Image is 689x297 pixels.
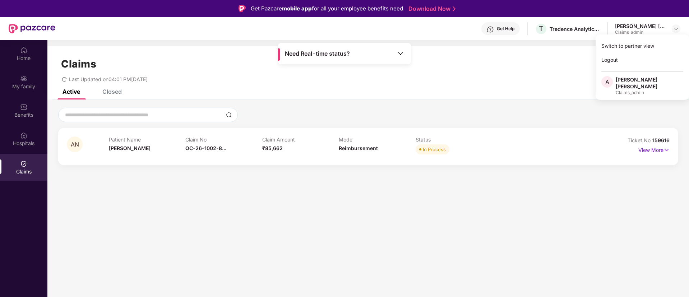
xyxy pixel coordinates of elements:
[63,88,80,95] div: Active
[102,88,122,95] div: Closed
[185,136,262,143] p: Claim No
[423,146,446,153] div: In Process
[71,141,79,148] span: AN
[251,4,403,13] div: Get Pazcare for all your employee benefits need
[185,145,226,151] span: OC-26-1002-8...
[20,103,27,111] img: svg+xml;base64,PHN2ZyBpZD0iQmVuZWZpdHMiIHhtbG5zPSJodHRwOi8vd3d3LnczLm9yZy8yMDAwL3N2ZyIgd2lkdGg9Ij...
[616,76,683,90] div: [PERSON_NAME] [PERSON_NAME]
[262,136,339,143] p: Claim Amount
[416,136,493,143] p: Status
[109,136,186,143] p: Patient Name
[539,24,544,33] span: T
[20,160,27,167] img: svg+xml;base64,PHN2ZyBpZD0iQ2xhaW0iIHhtbG5zPSJodHRwOi8vd3d3LnczLm9yZy8yMDAwL3N2ZyIgd2lkdGg9IjIwIi...
[20,132,27,139] img: svg+xml;base64,PHN2ZyBpZD0iSG9zcGl0YWxzIiB4bWxucz0iaHR0cDovL3d3dy53My5vcmcvMjAwMC9zdmciIHdpZHRoPS...
[605,78,609,86] span: A
[9,24,55,33] img: New Pazcare Logo
[596,39,689,53] div: Switch to partner view
[239,5,246,12] img: Logo
[339,145,378,151] span: Reimbursement
[615,29,665,35] div: Claims_admin
[20,47,27,54] img: svg+xml;base64,PHN2ZyBpZD0iSG9tZSIgeG1sbnM9Imh0dHA6Ly93d3cudzMub3JnLzIwMDAvc3ZnIiB3aWR0aD0iMjAiIG...
[652,137,670,143] span: 159616
[69,76,148,82] span: Last Updated on 04:01 PM[DATE]
[262,145,283,151] span: ₹85,662
[616,90,683,96] div: Claims_admin
[615,23,665,29] div: [PERSON_NAME] [PERSON_NAME]
[61,58,96,70] h1: Claims
[673,26,679,32] img: svg+xml;base64,PHN2ZyBpZD0iRHJvcGRvd24tMzJ4MzIiIHhtbG5zPSJodHRwOi8vd3d3LnczLm9yZy8yMDAwL3N2ZyIgd2...
[596,53,689,67] div: Logout
[285,50,350,57] span: Need Real-time status?
[109,145,151,151] span: [PERSON_NAME]
[628,137,652,143] span: Ticket No
[20,75,27,82] img: svg+xml;base64,PHN2ZyB3aWR0aD0iMjAiIGhlaWdodD0iMjAiIHZpZXdCb3g9IjAgMCAyMCAyMCIgZmlsbD0ibm9uZSIgeG...
[497,26,514,32] div: Get Help
[663,146,670,154] img: svg+xml;base64,PHN2ZyB4bWxucz0iaHR0cDovL3d3dy53My5vcmcvMjAwMC9zdmciIHdpZHRoPSIxNyIgaGVpZ2h0PSIxNy...
[226,112,232,118] img: svg+xml;base64,PHN2ZyBpZD0iU2VhcmNoLTMyeDMyIiB4bWxucz0iaHR0cDovL3d3dy53My5vcmcvMjAwMC9zdmciIHdpZH...
[408,5,453,13] a: Download Now
[339,136,416,143] p: Mode
[62,76,67,82] span: redo
[487,26,494,33] img: svg+xml;base64,PHN2ZyBpZD0iSGVscC0zMngzMiIgeG1sbnM9Imh0dHA6Ly93d3cudzMub3JnLzIwMDAvc3ZnIiB3aWR0aD...
[550,25,600,32] div: Tredence Analytics Solutions Private Limited
[282,5,312,12] strong: mobile app
[397,50,404,57] img: Toggle Icon
[453,5,456,13] img: Stroke
[638,144,670,154] p: View More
